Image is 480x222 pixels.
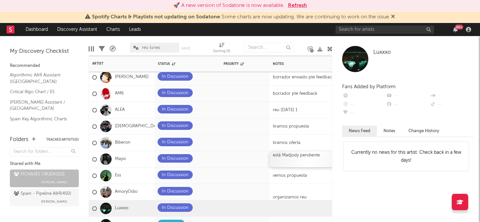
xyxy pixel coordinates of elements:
[10,115,72,123] a: Spain Key Algorithmic Charts
[162,106,188,113] div: In Discussion
[402,126,446,136] button: Change History
[245,43,294,52] input: Search...
[89,39,94,58] div: Edit Columns
[270,151,352,167] div: está Madjody pendiente
[273,173,307,178] div: vemos propuesta
[386,92,429,100] div: --
[115,74,149,80] a: [PERSON_NAME]
[373,49,391,56] a: Luxxxo
[10,62,79,70] div: Recommended
[41,178,67,186] span: [PERSON_NAME]
[10,189,79,207] a: Spain - Pipeline A&R(450)[PERSON_NAME]
[173,2,285,10] div: 🚀 A new version of Sodatone is now available.
[430,92,473,100] div: --
[213,48,230,55] div: Sorting ( 3 )
[10,48,79,55] div: My Discovery Checklist
[342,109,386,117] div: --
[162,122,188,130] div: In Discussion
[270,91,321,96] div: borrador pte feedback
[391,14,395,20] span: Dismiss
[336,26,434,34] input: Search for artists
[115,107,125,113] a: ALEA
[270,140,304,146] div: tiramos oferta
[430,100,473,109] div: --
[270,75,338,80] div: borrador enviado pte feedback
[10,170,79,187] a: FICHAJES CRUDX(113)[PERSON_NAME]
[14,190,71,198] div: Spain - Pipeline A&R ( 450 )
[224,62,250,66] div: Priority
[99,39,105,58] div: Filters
[270,124,312,129] div: tiramos propuesta
[288,2,307,10] button: Refresh
[10,147,79,157] input: Search for folders...
[10,136,29,144] div: Folders
[115,91,124,96] a: AM6
[162,155,188,163] div: In Discussion
[273,62,338,66] div: Notes
[162,171,188,179] div: In Discussion
[142,46,160,50] span: reu lunes
[102,23,124,36] a: Charts
[213,39,230,58] div: Sorting (3)
[41,198,67,206] span: [PERSON_NAME]
[92,62,142,66] div: Artist
[453,27,458,32] button: 99+
[21,23,53,36] a: Dashboard
[92,14,220,20] span: Spotify Charts & Playlists not updating on Sodatone
[53,23,102,36] a: Discovery Assistant
[124,23,145,36] a: Leads
[115,206,128,211] a: Luxxxo
[14,171,65,178] div: FICHAJES CRUDX ( 113 )
[115,140,130,146] a: Biberon
[344,142,469,171] div: Currently no news for this artist. Check back in a few days!
[162,138,188,146] div: In Discussion
[115,189,138,195] a: AmoryOdio
[10,88,72,95] a: Critical Algo Chart / ES
[386,100,429,109] div: --
[342,126,377,136] button: News Feed
[162,89,188,97] div: In Discussion
[162,73,188,81] div: In Discussion
[377,126,402,136] button: Notes
[158,62,201,66] div: Status
[270,195,310,200] div: organizamos reu
[92,14,389,20] span: : Some charts are now updating. We are continuing to work on the issue
[46,138,79,141] button: Tracked Artists(5)
[162,188,188,195] div: In Discussion
[270,108,301,113] div: reu [DATE] 1
[342,92,386,100] div: --
[10,160,79,168] div: Shared with Me
[10,99,72,112] a: [PERSON_NAME] Assistant / [GEOGRAPHIC_DATA]
[342,84,396,89] span: Fans Added by Platform
[182,47,190,50] button: Save
[342,100,386,109] div: --
[110,39,116,58] div: A&R Pipeline
[162,204,188,212] div: In Discussion
[115,173,121,178] a: Ess
[455,25,463,30] div: 99 +
[373,50,391,55] span: Luxxxo
[115,156,126,162] a: Mayvi
[10,71,72,85] a: Algorithmic A&R Assistant ([GEOGRAPHIC_DATA])
[115,124,163,129] a: [DEMOGRAPHIC_DATA]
